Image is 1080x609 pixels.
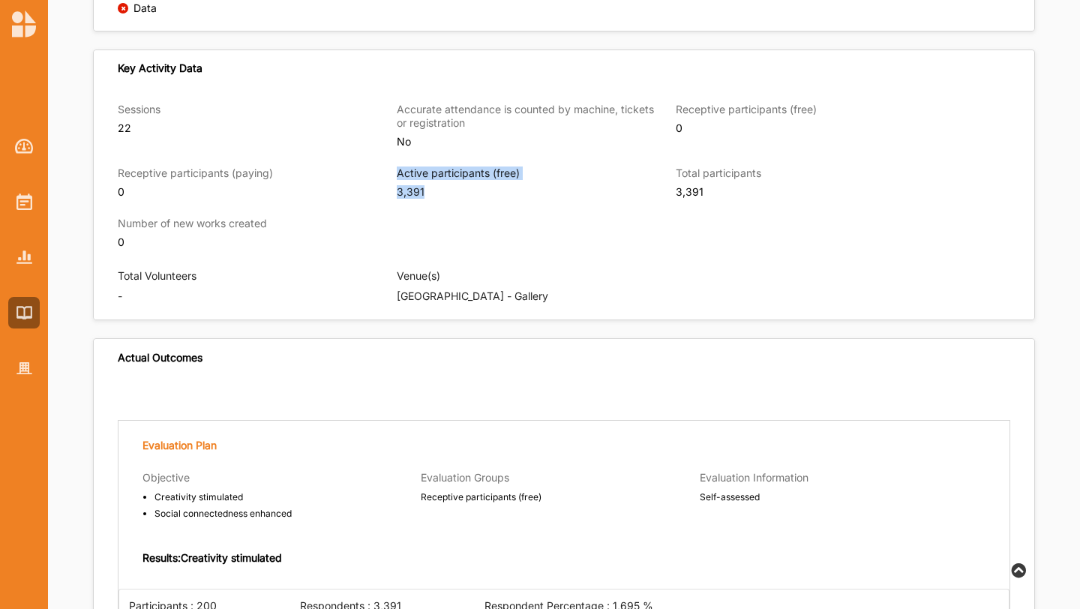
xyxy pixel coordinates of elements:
div: 0 [676,121,943,135]
label: Evaluation Plan [142,439,217,452]
img: Organisation [16,362,32,375]
label: Venue(s) [397,268,440,283]
h3: Receptive participants (free) [676,103,943,116]
a: Dashboard [8,130,40,162]
div: 0 [118,235,385,249]
h3: Accurate attendance is counted by machine, tickets or registration [397,103,664,130]
h3: Total participants [676,166,943,180]
label: Total Volunteers [118,268,196,283]
label: Results: Creativity stimulated [142,550,282,565]
h3: Sessions [118,103,385,116]
span: Self-assessed [700,491,760,502]
span: Receptive participants (free) [421,490,675,504]
a: Organisation [8,352,40,384]
div: Key Activity Data [118,61,202,75]
h3: Number of new works created [118,217,385,230]
div: 3,391 [397,185,664,199]
h3: Active participants (free) [397,166,664,180]
img: Library [16,306,32,319]
a: Library [8,297,40,328]
div: No [397,135,664,148]
a: Activities [8,186,40,217]
span: Evaluation Information [700,471,808,484]
img: Reports [16,250,32,263]
span: Social connectedness enhanced [154,507,397,520]
div: 3,391 [676,185,943,199]
img: logo [12,10,36,37]
img: Activities [16,193,32,210]
span: Objective [142,471,190,484]
div: Data [133,1,157,15]
div: Actual Outcomes [118,351,202,364]
img: Dashboard [15,139,34,154]
h3: Receptive participants (paying) [118,166,385,180]
div: 0 [118,185,385,199]
span: Evaluation Groups [421,471,509,484]
div: 22 [118,121,385,135]
span: Creativity stimulated [154,490,397,504]
p: - [118,289,397,304]
div: [GEOGRAPHIC_DATA] - Gallery [397,289,676,304]
a: Reports [8,241,40,273]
